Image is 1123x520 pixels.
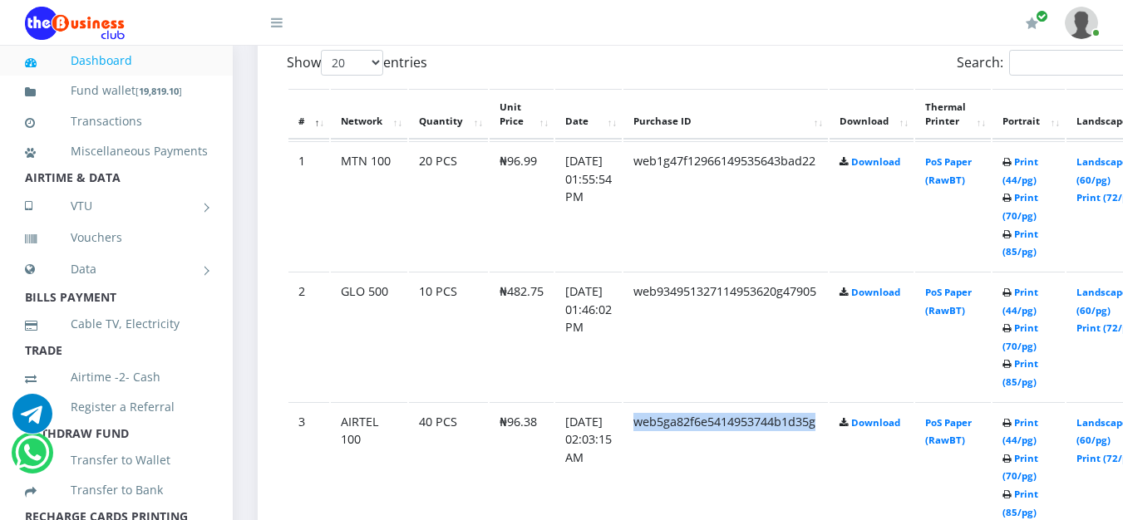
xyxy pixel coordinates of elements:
[490,272,554,400] td: ₦482.75
[1002,452,1038,483] a: Print (70/pg)
[915,89,991,140] th: Thermal Printer: activate to sort column ascending
[25,441,208,479] a: Transfer to Wallet
[331,89,407,140] th: Network: activate to sort column ascending
[925,286,972,316] a: PoS Paper (RawBT)
[15,445,49,473] a: Chat for support
[992,89,1065,140] th: Portrait: activate to sort column ascending
[331,141,407,270] td: MTN 100
[25,132,208,170] a: Miscellaneous Payments
[25,71,208,110] a: Fund wallet[19,819.10]
[1002,191,1038,222] a: Print (70/pg)
[1002,321,1038,352] a: Print (70/pg)
[331,272,407,400] td: GLO 500
[830,89,914,140] th: Download: activate to sort column ascending
[1065,7,1098,39] img: User
[1002,357,1038,388] a: Print (85/pg)
[1002,416,1038,447] a: Print (44/pg)
[925,416,972,447] a: PoS Paper (RawBT)
[409,89,488,140] th: Quantity: activate to sort column ascending
[25,305,208,343] a: Cable TV, Electricity
[321,50,383,76] select: Showentries
[555,141,622,270] td: [DATE] 01:55:54 PM
[1036,10,1048,22] span: Renew/Upgrade Subscription
[851,416,900,429] a: Download
[25,185,208,227] a: VTU
[1002,488,1038,518] a: Print (85/pg)
[288,141,329,270] td: 1
[1002,228,1038,258] a: Print (85/pg)
[135,85,182,97] small: [ ]
[623,141,828,270] td: web1g47f12966149535643bad22
[25,7,125,40] img: Logo
[555,272,622,400] td: [DATE] 01:46:02 PM
[25,358,208,396] a: Airtime -2- Cash
[25,388,208,426] a: Register a Referral
[490,141,554,270] td: ₦96.99
[623,89,828,140] th: Purchase ID: activate to sort column ascending
[287,50,427,76] label: Show entries
[139,85,179,97] b: 19,819.10
[25,248,208,290] a: Data
[288,272,329,400] td: 2
[25,218,208,257] a: Vouchers
[1002,286,1038,316] a: Print (44/pg)
[12,406,52,434] a: Chat for support
[409,141,488,270] td: 20 PCS
[490,89,554,140] th: Unit Price: activate to sort column ascending
[925,155,972,186] a: PoS Paper (RawBT)
[851,286,900,298] a: Download
[25,102,208,140] a: Transactions
[851,155,900,168] a: Download
[1002,155,1038,186] a: Print (44/pg)
[1026,17,1038,30] i: Renew/Upgrade Subscription
[288,89,329,140] th: #: activate to sort column descending
[25,42,208,80] a: Dashboard
[25,471,208,509] a: Transfer to Bank
[623,272,828,400] td: web934951327114953620g47905
[409,272,488,400] td: 10 PCS
[555,89,622,140] th: Date: activate to sort column ascending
